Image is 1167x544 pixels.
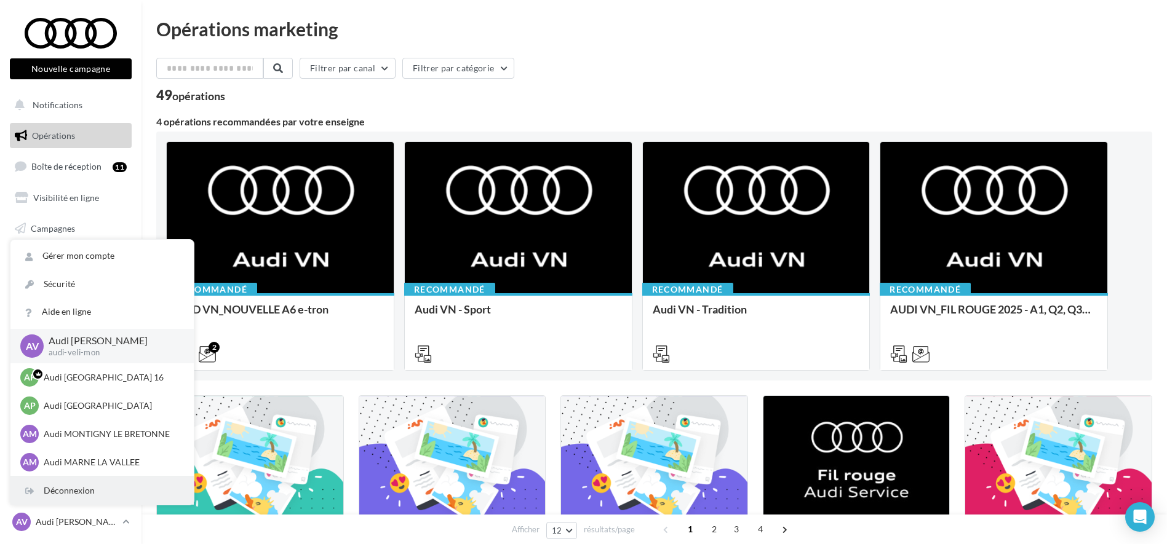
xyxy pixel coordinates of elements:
[680,519,700,539] span: 1
[44,428,179,440] p: Audi MONTIGNY LE BRETONNE
[24,400,36,412] span: AP
[653,303,860,328] div: Audi VN - Tradition
[7,246,134,272] a: Médiathèque
[24,371,36,384] span: AP
[751,519,770,539] span: 4
[402,58,514,79] button: Filtrer par catégorie
[546,522,578,539] button: 12
[704,519,724,539] span: 2
[7,185,134,211] a: Visibilité en ligne
[1125,502,1155,532] div: Open Intercom Messenger
[166,283,257,296] div: Recommandé
[31,161,102,171] span: Boîte de réception
[7,216,134,242] a: Campagnes
[300,58,396,79] button: Filtrer par canal
[584,524,635,535] span: résultats/page
[156,20,1152,38] div: Opérations marketing
[7,153,134,179] a: Boîte de réception11
[49,334,174,348] p: Audi [PERSON_NAME]
[172,90,225,101] div: opérations
[10,510,132,534] a: AV Audi [PERSON_NAME]
[177,303,384,328] div: AUD VN_NOUVELLE A6 e-tron
[23,456,37,468] span: AM
[156,117,1152,127] div: 4 opérations recommandées par votre enseigne
[642,283,733,296] div: Recommandé
[33,100,82,110] span: Notifications
[36,516,117,528] p: Audi [PERSON_NAME]
[31,223,75,233] span: Campagnes
[44,400,179,412] p: Audi [GEOGRAPHIC_DATA]
[415,303,622,328] div: Audi VN - Sport
[156,89,225,102] div: 49
[7,92,129,118] button: Notifications
[23,428,37,440] span: AM
[49,347,174,358] p: audi-veli-mon
[113,162,127,172] div: 11
[33,192,99,203] span: Visibilité en ligne
[10,58,132,79] button: Nouvelle campagne
[10,242,194,270] a: Gérer mon compte
[16,516,28,528] span: AV
[209,342,220,353] div: 2
[404,283,495,296] div: Recommandé
[7,277,134,313] a: PLV et print personnalisable
[44,371,179,384] p: Audi [GEOGRAPHIC_DATA] 16
[10,270,194,298] a: Sécurité
[552,526,562,535] span: 12
[44,456,179,468] p: Audi MARNE LA VALLEE
[10,298,194,326] a: Aide en ligne
[727,519,746,539] span: 3
[10,477,194,505] div: Déconnexion
[512,524,540,535] span: Afficher
[26,339,39,353] span: AV
[890,303,1097,328] div: AUDI VN_FIL ROUGE 2025 - A1, Q2, Q3, Q5 et Q4 e-tron
[880,283,971,296] div: Recommandé
[7,123,134,149] a: Opérations
[32,130,75,141] span: Opérations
